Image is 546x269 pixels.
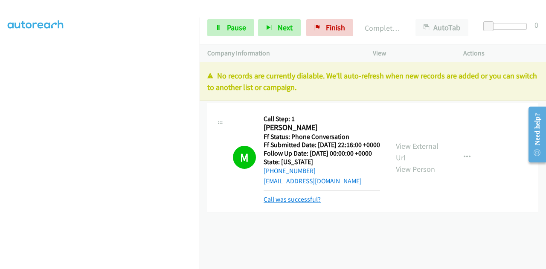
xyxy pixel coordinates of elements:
[365,22,400,34] p: Completed All Calls
[373,48,448,58] p: View
[233,146,256,169] h1: M
[463,48,538,58] p: Actions
[415,19,468,36] button: AutoTab
[264,141,380,149] h5: Ff Submitted Date: [DATE] 22:16:00 +0000
[326,23,345,32] span: Finish
[264,149,380,158] h5: Follow Up Date: [DATE] 00:00:00 +0000
[278,23,293,32] span: Next
[264,158,380,166] h5: State: [US_STATE]
[264,123,378,133] h2: [PERSON_NAME]
[488,23,527,30] div: Delay between calls (in seconds)
[396,141,439,162] a: View External Url
[207,19,254,36] a: Pause
[264,133,380,141] h5: Ff Status: Phone Conversation
[258,19,301,36] button: Next
[207,48,357,58] p: Company Information
[264,115,380,123] h5: Call Step: 1
[227,23,246,32] span: Pause
[522,101,546,168] iframe: Resource Center
[264,177,362,185] a: [EMAIL_ADDRESS][DOMAIN_NAME]
[264,167,316,175] a: [PHONE_NUMBER]
[306,19,353,36] a: Finish
[207,70,538,93] p: No records are currently dialable. We'll auto-refresh when new records are added or you can switc...
[264,195,321,203] a: Call was successful?
[396,164,435,174] a: View Person
[534,19,538,31] div: 0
